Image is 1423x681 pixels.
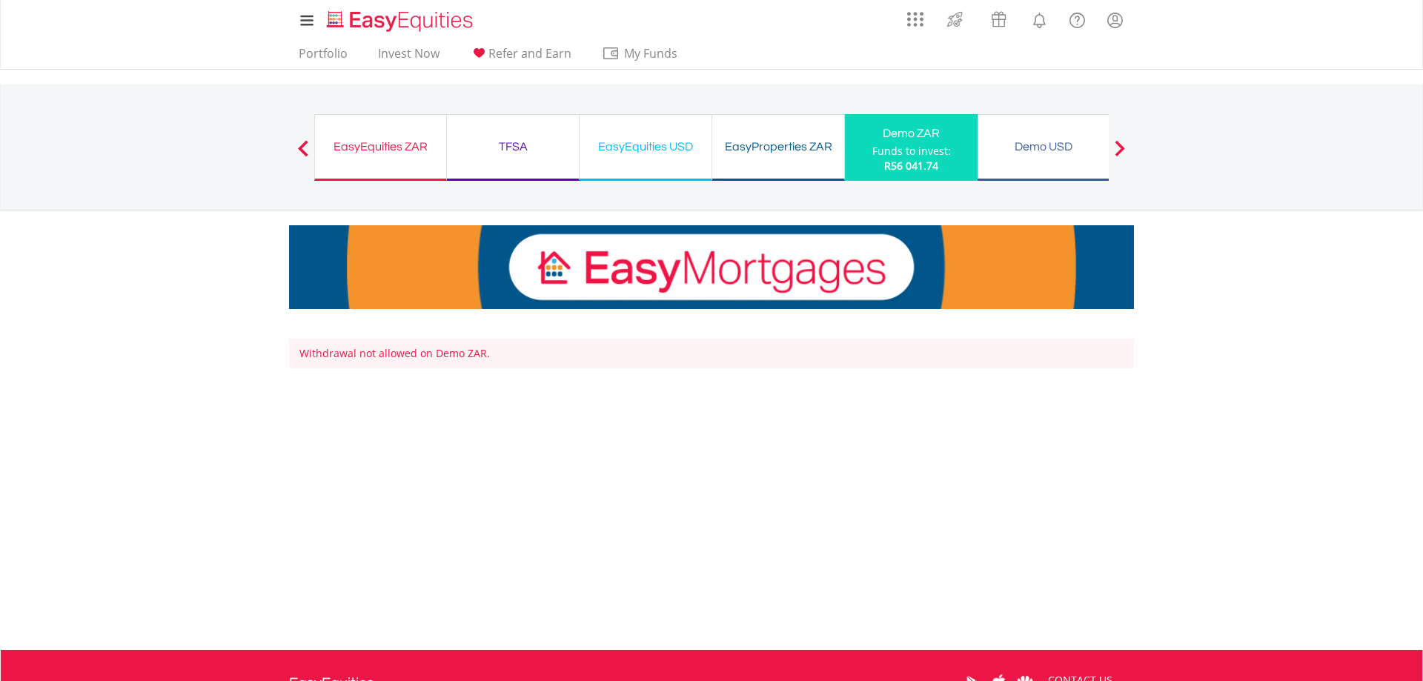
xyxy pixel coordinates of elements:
a: Portfolio [293,46,354,69]
button: Previous [288,147,318,162]
div: Demo USD [986,136,1101,157]
img: vouchers-v2.svg [986,7,1011,31]
div: Funds to invest: [872,144,951,159]
a: FAQ's and Support [1058,4,1096,33]
a: Vouchers [977,4,1021,31]
button: Next [1105,147,1135,162]
a: AppsGrid [898,4,933,27]
img: thrive-v2.svg [943,7,967,31]
a: Refer and Earn [464,46,577,69]
div: EasyEquities USD [588,136,703,157]
div: EasyEquities ZAR [324,136,437,157]
div: Withdrawal not allowed on Demo ZAR. [289,339,1134,368]
img: EasyEquities_Logo.png [324,9,479,33]
div: Demo ZAR [854,123,969,144]
img: EasyMortage Promotion Banner [289,225,1134,309]
a: My Profile [1096,4,1134,36]
a: Invest Now [372,46,445,69]
span: Refer and Earn [488,45,571,62]
a: Home page [321,4,479,33]
span: R56 041.74 [884,159,938,173]
div: TFSA [456,136,570,157]
img: grid-menu-icon.svg [907,11,923,27]
span: My Funds [602,44,699,63]
div: EasyProperties ZAR [721,136,835,157]
a: Notifications [1021,4,1058,33]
